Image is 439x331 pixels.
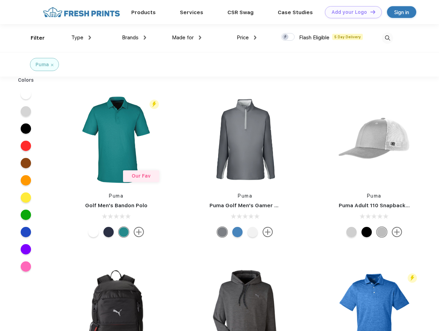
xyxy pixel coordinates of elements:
[13,77,39,84] div: Colors
[217,227,227,237] div: Quiet Shade
[382,32,393,44] img: desktop_search.svg
[238,193,252,199] a: Puma
[180,9,203,16] a: Services
[361,227,372,237] div: Pma Blk Pma Blk
[210,202,318,209] a: Puma Golf Men's Gamer Golf Quarter-Zip
[394,8,409,16] div: Sign in
[89,36,91,40] img: dropdown.png
[331,9,367,15] div: Add your Logo
[132,173,151,179] span: Our Fav
[232,227,243,237] div: Bright Cobalt
[144,36,146,40] img: dropdown.png
[247,227,258,237] div: Bright White
[227,9,254,16] a: CSR Swag
[31,34,45,42] div: Filter
[103,227,114,237] div: Navy Blazer
[254,36,256,40] img: dropdown.png
[367,193,381,199] a: Puma
[237,34,249,41] span: Price
[199,94,291,185] img: func=resize&h=266
[392,227,402,237] img: more.svg
[299,34,329,41] span: Flash Eligible
[131,9,156,16] a: Products
[263,227,273,237] img: more.svg
[41,6,122,18] img: fo%20logo%202.webp
[51,64,53,66] img: filter_cancel.svg
[109,193,123,199] a: Puma
[346,227,357,237] div: Quarry Brt Whit
[199,36,201,40] img: dropdown.png
[70,94,162,185] img: func=resize&h=266
[35,61,49,68] div: Puma
[71,34,83,41] span: Type
[370,10,375,14] img: DT
[387,6,416,18] a: Sign in
[119,227,129,237] div: Green Lagoon
[332,34,363,40] span: 5 Day Delivery
[408,273,417,283] img: flash_active_toggle.svg
[134,227,144,237] img: more.svg
[150,100,159,109] img: flash_active_toggle.svg
[122,34,139,41] span: Brands
[88,227,99,237] div: Bright White
[377,227,387,237] div: Quarry with Brt Whit
[172,34,194,41] span: Made for
[328,94,420,185] img: func=resize&h=266
[85,202,147,209] a: Golf Men's Bandon Polo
